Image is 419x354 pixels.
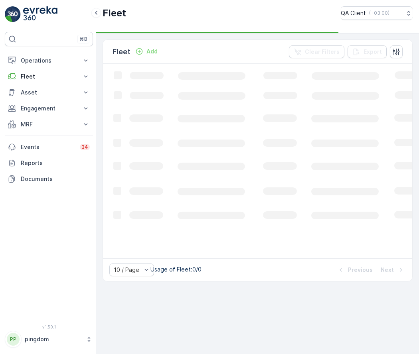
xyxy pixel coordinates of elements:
[364,48,382,56] p: Export
[341,9,366,17] p: QA Client
[381,266,394,274] p: Next
[5,100,93,116] button: Engagement
[21,88,77,96] p: Asset
[146,47,158,55] p: Add
[79,36,87,42] p: ⌘B
[369,10,389,16] p: ( +03:00 )
[21,57,77,65] p: Operations
[21,120,77,128] p: MRF
[132,47,161,56] button: Add
[5,139,93,155] a: Events34
[23,6,57,22] img: logo_light-DOdMpM7g.png
[21,159,90,167] p: Reports
[113,46,130,57] p: Fleet
[341,6,413,20] button: QA Client(+03:00)
[305,48,340,56] p: Clear Filters
[348,45,387,58] button: Export
[5,6,21,22] img: logo
[103,7,126,20] p: Fleet
[336,265,374,275] button: Previous
[150,265,202,273] p: Usage of Fleet : 0/0
[7,333,20,346] div: PP
[5,324,93,329] span: v 1.50.1
[5,331,93,348] button: PPpingdom
[5,69,93,85] button: Fleet
[5,155,93,171] a: Reports
[81,144,88,150] p: 34
[348,266,373,274] p: Previous
[21,73,77,81] p: Fleet
[5,53,93,69] button: Operations
[25,335,82,343] p: pingdom
[21,143,75,151] p: Events
[5,85,93,100] button: Asset
[5,171,93,187] a: Documents
[21,104,77,112] p: Engagement
[380,265,406,275] button: Next
[289,45,344,58] button: Clear Filters
[5,116,93,132] button: MRF
[21,175,90,183] p: Documents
